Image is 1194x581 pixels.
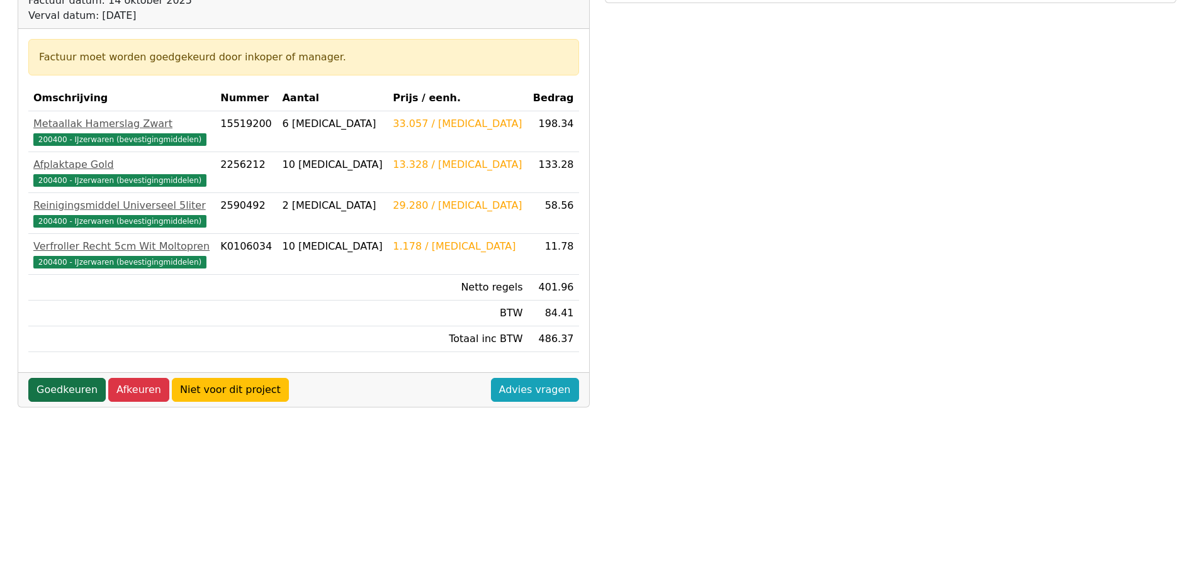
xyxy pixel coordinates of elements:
div: Factuur moet worden goedgekeurd door inkoper of manager. [39,50,568,65]
th: Omschrijving [28,86,215,111]
div: 2 [MEDICAL_DATA] [282,198,383,213]
td: 133.28 [527,152,578,193]
a: Metaallak Hamerslag Zwart200400 - IJzerwaren (bevestigingmiddelen) [33,116,210,147]
th: Prijs / eenh. [388,86,527,111]
span: 200400 - IJzerwaren (bevestigingmiddelen) [33,133,206,146]
td: 58.56 [527,193,578,234]
td: Netto regels [388,275,527,301]
th: Bedrag [527,86,578,111]
td: 2256212 [215,152,277,193]
th: Nummer [215,86,277,111]
div: 33.057 / [MEDICAL_DATA] [393,116,522,131]
a: Reinigingsmiddel Universeel 5liter200400 - IJzerwaren (bevestigingmiddelen) [33,198,210,228]
td: 401.96 [527,275,578,301]
td: BTW [388,301,527,326]
div: Reinigingsmiddel Universeel 5liter [33,198,210,213]
td: 198.34 [527,111,578,152]
a: Verfroller Recht 5cm Wit Moltopren200400 - IJzerwaren (bevestigingmiddelen) [33,239,210,269]
td: 2590492 [215,193,277,234]
td: 486.37 [527,326,578,352]
td: Totaal inc BTW [388,326,527,352]
div: Verval datum: [DATE] [28,8,196,23]
a: Niet voor dit project [172,378,289,402]
a: Afkeuren [108,378,169,402]
span: 200400 - IJzerwaren (bevestigingmiddelen) [33,174,206,187]
div: Metaallak Hamerslag Zwart [33,116,210,131]
td: 15519200 [215,111,277,152]
div: 13.328 / [MEDICAL_DATA] [393,157,522,172]
div: 29.280 / [MEDICAL_DATA] [393,198,522,213]
td: K0106034 [215,234,277,275]
a: Goedkeuren [28,378,106,402]
a: Advies vragen [491,378,579,402]
a: Afplaktape Gold200400 - IJzerwaren (bevestigingmiddelen) [33,157,210,187]
td: 11.78 [527,234,578,275]
div: Verfroller Recht 5cm Wit Moltopren [33,239,210,254]
div: 10 [MEDICAL_DATA] [282,157,383,172]
div: Afplaktape Gold [33,157,210,172]
div: 10 [MEDICAL_DATA] [282,239,383,254]
th: Aantal [277,86,388,111]
div: 6 [MEDICAL_DATA] [282,116,383,131]
span: 200400 - IJzerwaren (bevestigingmiddelen) [33,215,206,228]
td: 84.41 [527,301,578,326]
div: 1.178 / [MEDICAL_DATA] [393,239,522,254]
span: 200400 - IJzerwaren (bevestigingmiddelen) [33,256,206,268]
